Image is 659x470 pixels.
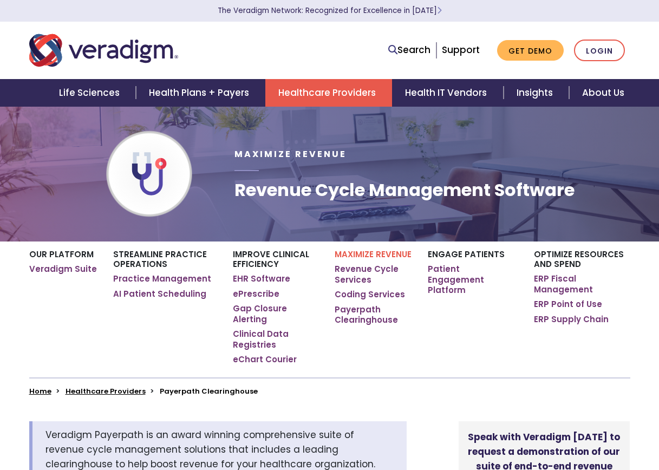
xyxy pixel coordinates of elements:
a: Insights [504,79,569,107]
a: ERP Point of Use [534,299,602,310]
a: Healthcare Providers [265,79,392,107]
a: eChart Courier [233,354,297,365]
a: Healthcare Providers [66,386,146,396]
span: Maximize Revenue [234,148,347,160]
a: Health IT Vendors [392,79,503,107]
a: ePrescribe [233,289,279,299]
a: Patient Engagement Platform [428,264,518,296]
a: Practice Management [113,273,211,284]
a: ERP Fiscal Management [534,273,630,295]
a: AI Patient Scheduling [113,289,206,299]
img: Veradigm logo [29,32,178,68]
a: Clinical Data Registries [233,329,319,350]
a: Gap Closure Alerting [233,303,319,324]
span: Learn More [437,5,442,16]
a: Search [388,43,430,57]
a: EHR Software [233,273,290,284]
a: Home [29,386,51,396]
a: Life Sciences [46,79,136,107]
a: Coding Services [335,289,405,300]
h1: Revenue Cycle Management Software [234,180,575,200]
a: Support [442,43,480,56]
a: Login [574,40,625,62]
a: The Veradigm Network: Recognized for Excellence in [DATE]Learn More [218,5,442,16]
a: Payerpath Clearinghouse [335,304,412,325]
a: Revenue Cycle Services [335,264,412,285]
a: About Us [569,79,637,107]
a: Health Plans + Payers [136,79,265,107]
a: ERP Supply Chain [534,314,609,325]
a: Veradigm Suite [29,264,97,275]
a: Get Demo [497,40,564,61]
